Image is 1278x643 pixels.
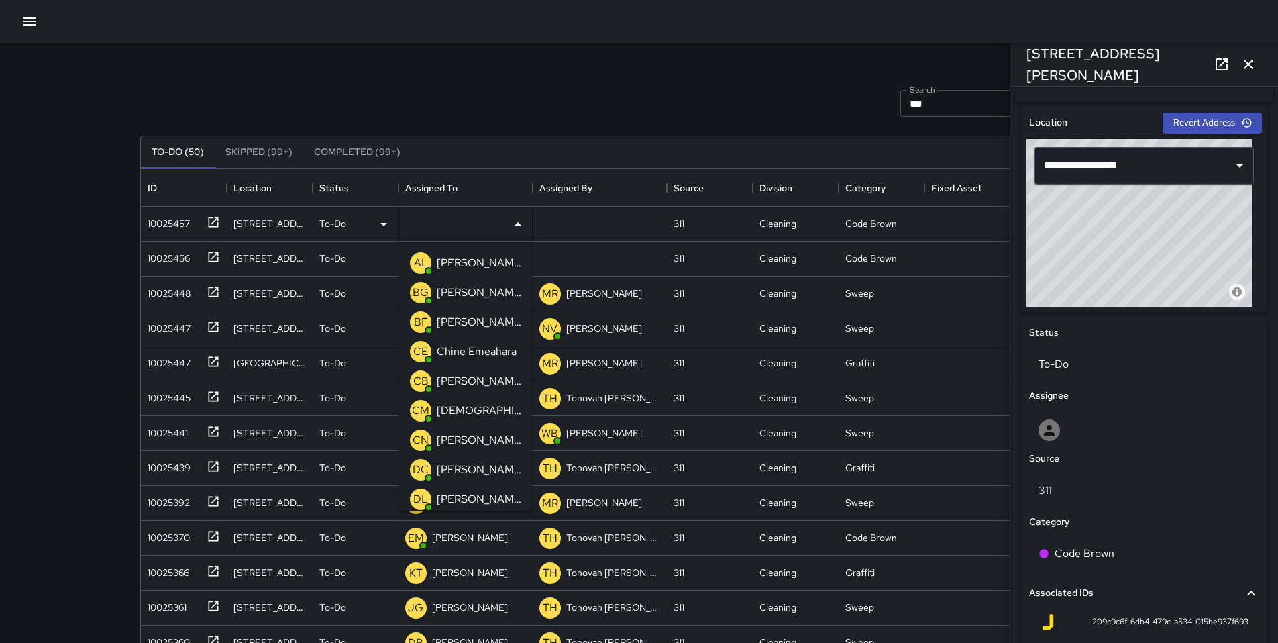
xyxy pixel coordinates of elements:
p: To-Do [319,217,346,230]
p: To-Do [319,496,346,509]
p: MR [542,286,558,302]
div: 108 Langton Street [233,566,306,579]
div: Status [319,169,349,207]
div: ID [141,169,227,207]
div: Source [674,169,704,207]
p: [PERSON_NAME] [437,491,521,507]
div: Assigned By [539,169,592,207]
p: KT [409,565,423,581]
p: [PERSON_NAME] [566,496,642,509]
p: CN [413,432,429,448]
div: 359 Dore Street [233,461,306,475]
p: [PERSON_NAME] [566,426,642,440]
p: [PERSON_NAME] [566,321,642,335]
p: To-Do [319,321,346,335]
p: [PERSON_NAME] [432,566,508,579]
div: Cleaning [759,601,796,614]
div: Fixed Asset [924,169,1010,207]
div: 10025457 [142,211,190,230]
div: Graffiti [845,461,875,475]
div: 48 Rausch Street [233,531,306,544]
div: Sweep [845,321,874,335]
div: Source [667,169,753,207]
div: Sweep [845,391,874,405]
p: [PERSON_NAME] [EXT] [437,432,521,448]
div: Cleaning [759,287,796,300]
p: To-Do [319,601,346,614]
div: Assigned To [398,169,533,207]
div: 10025370 [142,526,190,544]
div: Code Brown [845,252,897,265]
p: AL [414,255,428,271]
div: Category [845,169,886,207]
p: [PERSON_NAME] [437,255,521,271]
p: TH [543,600,557,616]
p: [PERSON_NAME] [566,356,642,370]
p: To-Do [319,356,346,370]
div: Code Brown [845,531,897,544]
div: Assigned To [405,169,458,207]
p: [PERSON_NAME] [566,287,642,300]
div: Category [839,169,924,207]
div: Sweep [845,426,874,440]
div: Graffiti [845,566,875,579]
div: 311 [674,217,684,230]
div: 311 [674,496,684,509]
div: 311 [674,461,684,475]
div: Graffiti [845,356,875,370]
p: DL [413,491,428,507]
label: Search [910,84,935,95]
p: [PERSON_NAME] [437,373,521,389]
div: Cleaning [759,321,796,335]
div: Location [233,169,272,207]
div: 311 [674,426,684,440]
button: Skipped (99+) [215,136,303,168]
p: [PERSON_NAME] [432,531,508,544]
p: To-Do [319,426,346,440]
div: 10025447 [142,351,191,370]
p: DC [413,462,429,478]
div: Location [227,169,313,207]
div: Division [753,169,839,207]
p: [PERSON_NAME] [437,285,521,301]
p: MR [542,495,558,511]
div: 10025439 [142,456,191,475]
p: Tonovah [PERSON_NAME] [566,391,660,405]
div: Sweep [845,287,874,300]
p: MR [542,356,558,372]
div: 909 Minna Street [233,252,306,265]
p: WB [541,426,558,442]
p: TH [543,530,557,546]
div: 10025447 [142,316,191,335]
div: 720 Tehama Street [233,391,306,405]
p: To-Do [319,391,346,405]
div: 311 [674,566,684,579]
button: To-Do (50) [141,136,215,168]
div: Cleaning [759,252,796,265]
p: EM [408,530,424,546]
div: 311 [674,252,684,265]
div: 10025448 [142,281,191,300]
div: Cleaning [759,531,796,544]
div: Sweep [845,601,874,614]
div: 30 Washburn Street [233,217,306,230]
button: Completed (99+) [303,136,411,168]
p: TH [543,391,557,407]
p: Tonovah [PERSON_NAME] [566,531,660,544]
div: 1379 Folsom Street [233,287,306,300]
p: To-Do [319,252,346,265]
div: 10025392 [142,491,190,509]
div: 278 Clara Street [233,321,306,335]
div: 1665 Folsom Street [233,356,306,370]
div: 10025456 [142,246,190,265]
div: 311 [674,531,684,544]
div: Cleaning [759,496,796,509]
p: [PERSON_NAME] [432,601,508,614]
div: 1128 Harrison Street [233,426,306,440]
button: Close [509,215,527,234]
div: 10025366 [142,560,189,579]
p: CE [413,344,428,360]
p: CM [412,403,429,419]
p: Tonovah [PERSON_NAME] [566,601,660,614]
div: Division [759,169,792,207]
